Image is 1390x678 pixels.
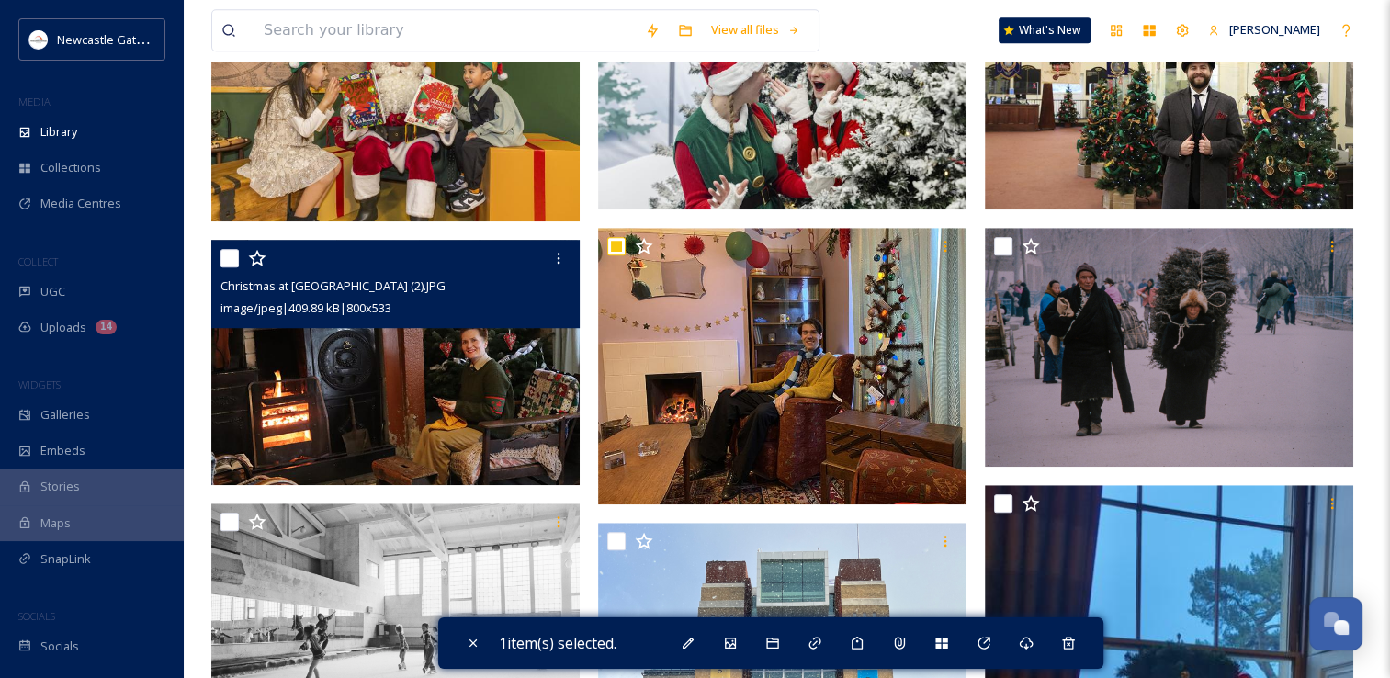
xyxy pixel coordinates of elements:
[29,30,48,49] img: DqD9wEUd_400x400.jpg
[40,478,80,495] span: Stories
[18,95,51,108] span: MEDIA
[57,30,226,48] span: Newcastle Gateshead Initiative
[999,17,1091,43] a: What's New
[211,240,580,485] img: Christmas at Beamish (2).JPG
[598,228,966,504] img: Christmas at Beamish (3).JPG
[18,609,55,623] span: SOCIALS
[40,442,85,459] span: Embeds
[40,406,90,424] span: Galleries
[985,228,1353,468] img: ext_1732795211.48316_robyntm@balticmill.com-Add a title (95).png
[499,633,616,653] span: 1 item(s) selected.
[18,254,58,268] span: COLLECT
[220,277,446,294] span: Christmas at [GEOGRAPHIC_DATA] (2).JPG
[40,319,86,336] span: Uploads
[40,159,101,176] span: Collections
[40,283,65,300] span: UGC
[40,195,121,212] span: Media Centres
[1229,21,1320,38] span: [PERSON_NAME]
[40,550,91,568] span: SnapLink
[40,514,71,532] span: Maps
[1199,12,1329,48] a: [PERSON_NAME]
[702,12,809,48] a: View all files
[220,299,391,316] span: image/jpeg | 409.89 kB | 800 x 533
[96,320,117,334] div: 14
[40,123,77,141] span: Library
[40,638,79,655] span: Socials
[18,378,61,391] span: WIDGETS
[1309,597,1362,650] button: Open Chat
[254,10,636,51] input: Search your library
